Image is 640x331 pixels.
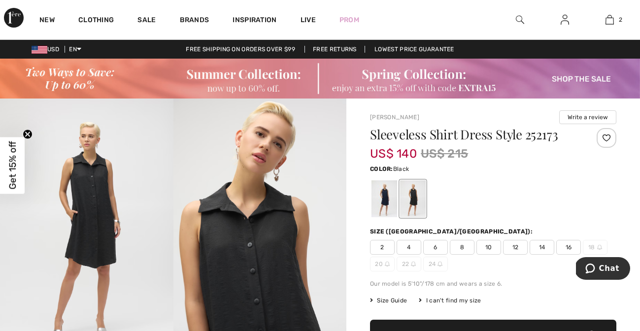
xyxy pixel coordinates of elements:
img: My Bag [606,14,614,26]
span: Black [393,165,409,172]
span: Size Guide [370,296,407,305]
a: Live [301,15,316,25]
span: Get 15% off [7,141,18,190]
span: Color: [370,165,393,172]
iframe: Opens a widget where you can chat to one of our agents [576,257,630,282]
img: 1ère Avenue [4,8,24,28]
span: 4 [397,240,421,255]
span: 20 [370,257,395,271]
a: New [39,16,55,26]
div: Black [400,180,426,217]
img: US Dollar [32,46,47,54]
img: ring-m.svg [597,245,602,250]
div: Size ([GEOGRAPHIC_DATA]/[GEOGRAPHIC_DATA]): [370,227,535,236]
span: 14 [530,240,554,255]
img: ring-m.svg [385,262,390,266]
a: Free shipping on orders over $99 [178,46,303,53]
span: 2 [370,240,395,255]
span: 16 [556,240,581,255]
a: 2 [588,14,632,26]
div: Midnight Blue [371,180,397,217]
a: Prom [339,15,359,25]
a: [PERSON_NAME] [370,114,419,121]
span: USD [32,46,63,53]
span: 6 [423,240,448,255]
a: Clothing [78,16,114,26]
span: 18 [583,240,607,255]
span: 24 [423,257,448,271]
img: ring-m.svg [411,262,416,266]
img: My Info [561,14,569,26]
a: Sale [137,16,156,26]
a: Lowest Price Guarantee [367,46,462,53]
span: US$ 215 [421,145,468,163]
span: Inspiration [233,16,276,26]
span: 8 [450,240,474,255]
span: 22 [397,257,421,271]
div: Our model is 5'10"/178 cm and wears a size 6. [370,279,616,288]
a: Brands [180,16,209,26]
span: 2 [619,15,622,24]
a: Sign In [553,14,577,26]
img: ring-m.svg [438,262,442,266]
button: Write a review [559,110,616,124]
span: 12 [503,240,528,255]
button: Close teaser [23,130,33,139]
span: US$ 140 [370,137,417,161]
img: search the website [516,14,524,26]
span: 10 [476,240,501,255]
h1: Sleeveless Shirt Dress Style 252173 [370,128,575,141]
a: Free Returns [304,46,365,53]
div: I can't find my size [419,296,481,305]
span: EN [69,46,81,53]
